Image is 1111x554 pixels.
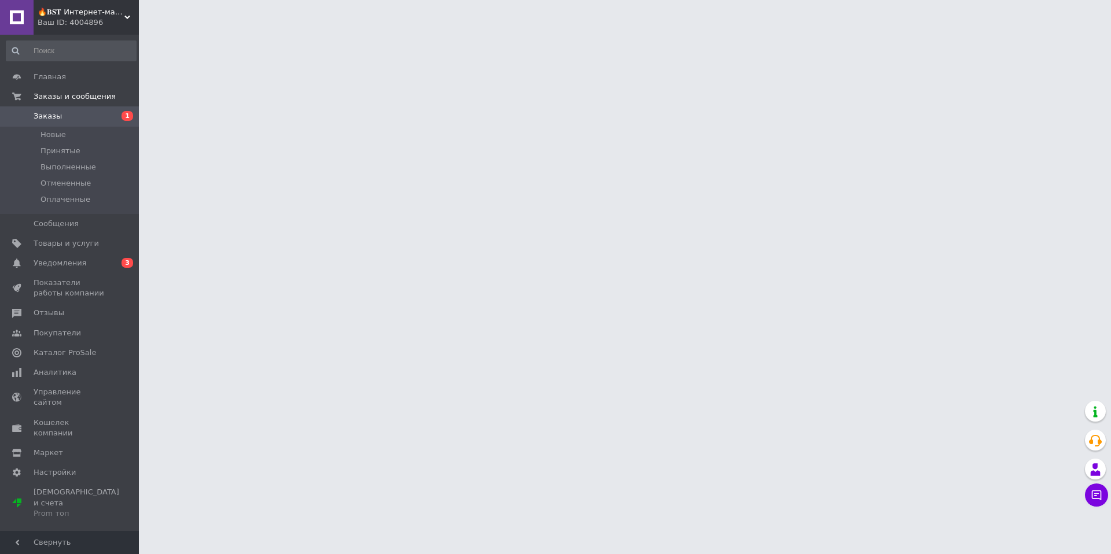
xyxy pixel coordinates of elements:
[41,178,91,189] span: Отмененные
[34,258,86,268] span: Уведомления
[41,194,90,205] span: Оплаченные
[122,258,133,268] span: 3
[122,111,133,121] span: 1
[34,111,62,121] span: Заказы
[34,448,63,458] span: Маркет
[41,162,96,172] span: Выполненные
[38,17,139,28] div: Ваш ID: 4004896
[34,219,79,229] span: Сообщения
[34,387,107,408] span: Управление сайтом
[34,308,64,318] span: Отзывы
[34,328,81,338] span: Покупатели
[6,40,137,61] input: Поиск
[34,367,76,378] span: Аналитика
[34,348,96,358] span: Каталог ProSale
[34,278,107,298] span: Показатели работы компании
[38,7,124,17] span: 🔥𝐁𝐒𝐓 Интернет-магазин -❗По всем вопросам просьба писать в чат
[34,91,116,102] span: Заказы и сообщения
[41,146,80,156] span: Принятые
[34,238,99,249] span: Товары и услуги
[1085,483,1108,507] button: Чат с покупателем
[34,418,107,438] span: Кошелек компании
[34,467,76,478] span: Настройки
[34,72,66,82] span: Главная
[41,130,66,140] span: Новые
[34,508,119,519] div: Prom топ
[34,487,119,519] span: [DEMOGRAPHIC_DATA] и счета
